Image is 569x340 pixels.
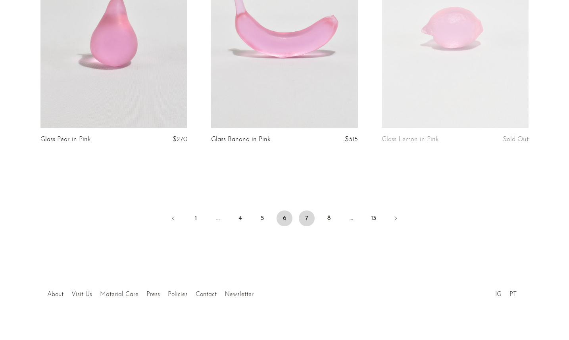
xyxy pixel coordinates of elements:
a: Glass Lemon in Pink [382,136,439,143]
ul: Social Medias [491,285,521,300]
span: $270 [173,136,187,143]
span: … [343,210,359,226]
a: 1 [188,210,204,226]
span: $315 [345,136,358,143]
a: Glass Banana in Pink [211,136,271,143]
a: Next [388,210,404,228]
a: Visit Us [71,291,92,298]
a: 13 [365,210,381,226]
ul: Quick links [43,285,258,300]
a: 8 [321,210,337,226]
a: Glass Pear in Pink [40,136,91,143]
a: Material Care [100,291,138,298]
a: 4 [232,210,248,226]
a: PT [509,291,517,298]
span: Sold Out [503,136,529,143]
a: 7 [299,210,315,226]
a: Previous [165,210,181,228]
a: 5 [254,210,270,226]
span: … [210,210,226,226]
a: Contact [196,291,217,298]
span: 6 [277,210,292,226]
a: IG [495,291,502,298]
a: Policies [168,291,188,298]
a: Press [146,291,160,298]
a: About [47,291,63,298]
